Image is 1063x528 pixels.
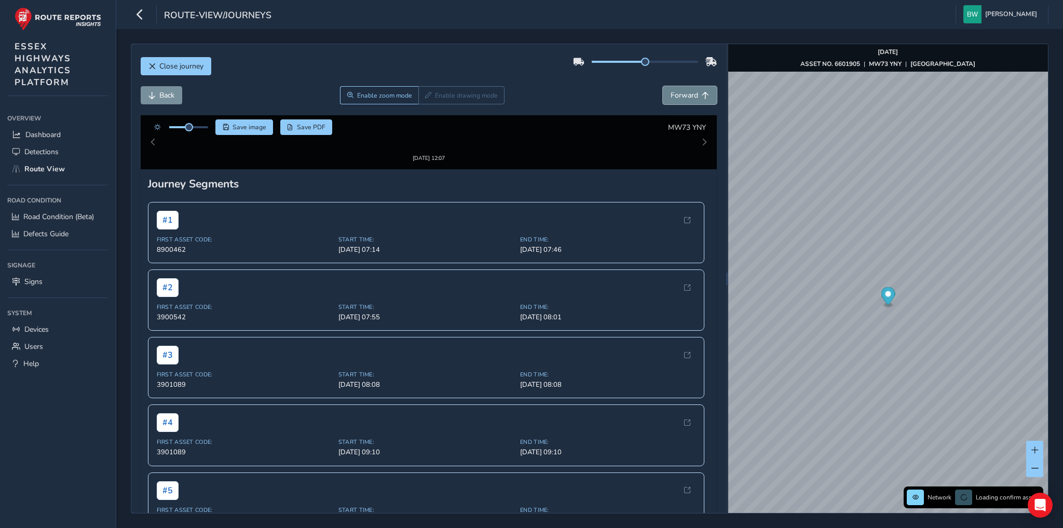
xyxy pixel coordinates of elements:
[24,324,49,334] span: Devices
[963,5,982,23] img: diamond-layout
[280,119,333,135] button: PDF
[881,287,895,308] div: Map marker
[7,273,108,290] a: Signs
[15,40,71,88] span: ESSEX HIGHWAYS ANALYTICS PLATFORM
[397,141,460,148] div: [DATE] 12:07
[340,86,418,104] button: Zoom
[520,303,696,313] span: [DATE] 08:01
[23,212,94,222] span: Road Condition (Beta)
[7,160,108,178] a: Route View
[157,226,332,234] span: First Asset Code:
[338,303,514,313] span: [DATE] 07:55
[338,506,514,516] span: [DATE] 09:24
[24,342,43,351] span: Users
[7,258,108,273] div: Signage
[7,355,108,372] a: Help
[7,225,108,242] a: Defects Guide
[24,277,43,287] span: Signs
[520,497,696,505] span: End Time:
[338,429,514,437] span: Start Time:
[338,236,514,245] span: [DATE] 07:14
[663,86,717,104] button: Forward
[157,236,332,245] span: 8900462
[157,269,179,288] span: # 2
[157,506,332,516] span: 3901089
[7,208,108,225] a: Road Condition (Beta)
[7,321,108,338] a: Devices
[23,229,69,239] span: Defects Guide
[157,303,332,313] span: 3900542
[985,5,1037,23] span: [PERSON_NAME]
[233,123,266,131] span: Save image
[164,9,271,23] span: route-view/journeys
[7,305,108,321] div: System
[357,91,412,100] span: Enable zoom mode
[338,226,514,234] span: Start Time:
[157,497,332,505] span: First Asset Code:
[7,193,108,208] div: Road Condition
[520,429,696,437] span: End Time:
[878,48,898,56] strong: [DATE]
[159,61,203,71] span: Close journey
[23,359,39,369] span: Help
[397,131,460,141] img: Thumbnail frame
[141,86,182,104] button: Back
[157,201,179,220] span: # 1
[338,439,514,448] span: [DATE] 09:10
[338,371,514,380] span: [DATE] 08:08
[7,126,108,143] a: Dashboard
[157,371,332,380] span: 3901089
[338,361,514,369] span: Start Time:
[24,147,59,157] span: Detections
[157,439,332,448] span: 3901089
[157,361,332,369] span: First Asset Code:
[148,167,710,182] div: Journey Segments
[7,143,108,160] a: Detections
[338,294,514,302] span: Start Time:
[7,338,108,355] a: Users
[671,90,698,100] span: Forward
[520,361,696,369] span: End Time:
[157,294,332,302] span: First Asset Code:
[157,472,179,491] span: # 5
[215,119,273,135] button: Save
[7,111,108,126] div: Overview
[520,439,696,448] span: [DATE] 09:10
[159,90,174,100] span: Back
[520,294,696,302] span: End Time:
[520,236,696,245] span: [DATE] 07:46
[15,7,101,31] img: rr logo
[520,371,696,380] span: [DATE] 08:08
[520,226,696,234] span: End Time:
[1028,493,1053,518] div: Open Intercom Messenger
[800,60,975,68] div: | |
[869,60,902,68] strong: MW73 YNY
[297,123,325,131] span: Save PDF
[928,493,951,502] span: Network
[520,506,696,516] span: [DATE] 09:33
[338,497,514,505] span: Start Time:
[910,60,975,68] strong: [GEOGRAPHIC_DATA]
[668,123,706,132] span: MW73 YNY
[157,336,179,355] span: # 3
[157,429,332,437] span: First Asset Code:
[157,404,179,423] span: # 4
[25,130,61,140] span: Dashboard
[963,5,1041,23] button: [PERSON_NAME]
[976,493,1040,502] span: Loading confirm assets
[24,164,65,174] span: Route View
[141,57,211,75] button: Close journey
[800,60,860,68] strong: ASSET NO. 6601905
